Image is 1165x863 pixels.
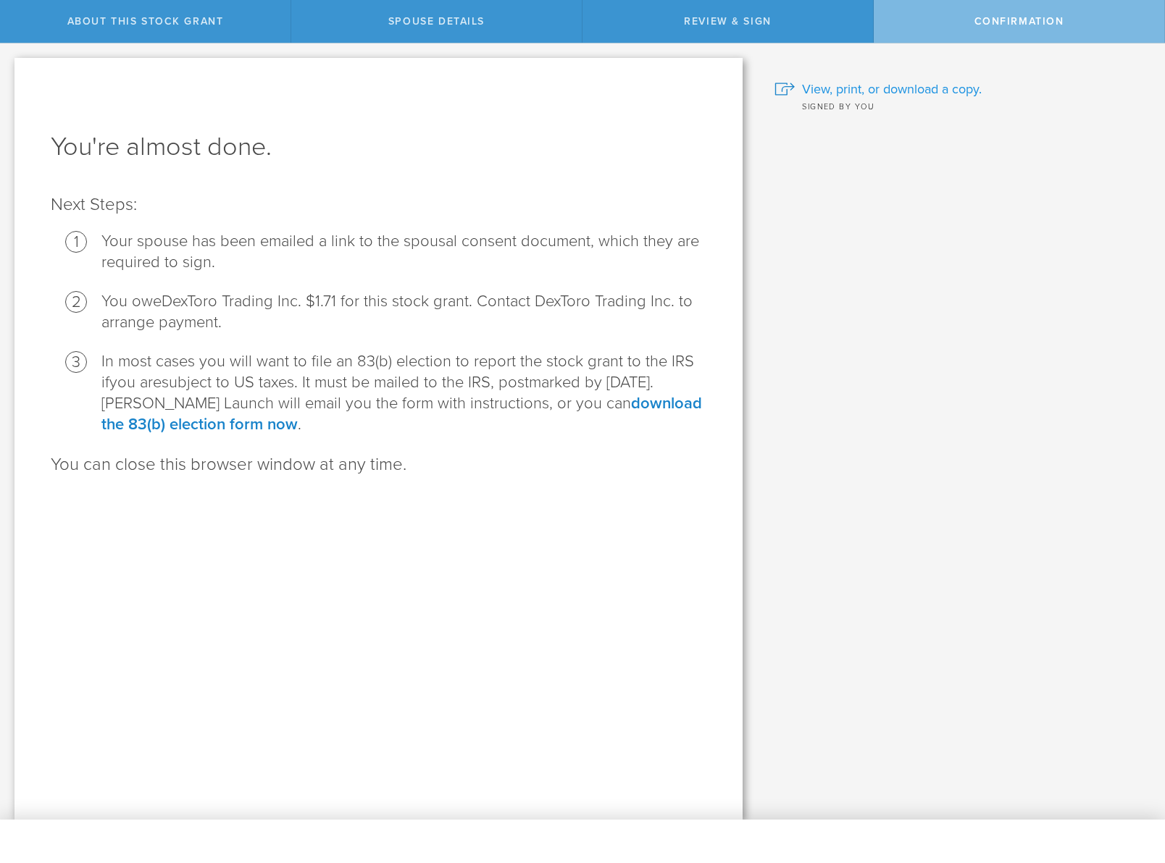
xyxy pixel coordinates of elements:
span: you are [109,373,162,392]
span: Review & Sign [684,15,772,28]
p: Next Steps: [51,193,706,216]
span: View, print, or download a copy. [802,80,982,98]
span: You owe [101,292,162,311]
h1: You're almost done. [51,130,706,164]
li: DexToro Trading Inc. $1.71 for this stock grant. Contact DexToro Trading Inc. to arrange payment. [101,291,706,333]
span: Confirmation [974,15,1064,28]
li: Your spouse has been emailed a link to the spousal consent document, which they are required to s... [101,231,706,273]
span: About this stock grant [67,15,224,28]
p: You can close this browser window at any time. [51,453,706,476]
li: In most cases you will want to file an 83(b) election to report the stock grant to the IRS if sub... [101,351,706,435]
span: Spouse Details [388,15,485,28]
div: Signed by you [774,98,1143,113]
